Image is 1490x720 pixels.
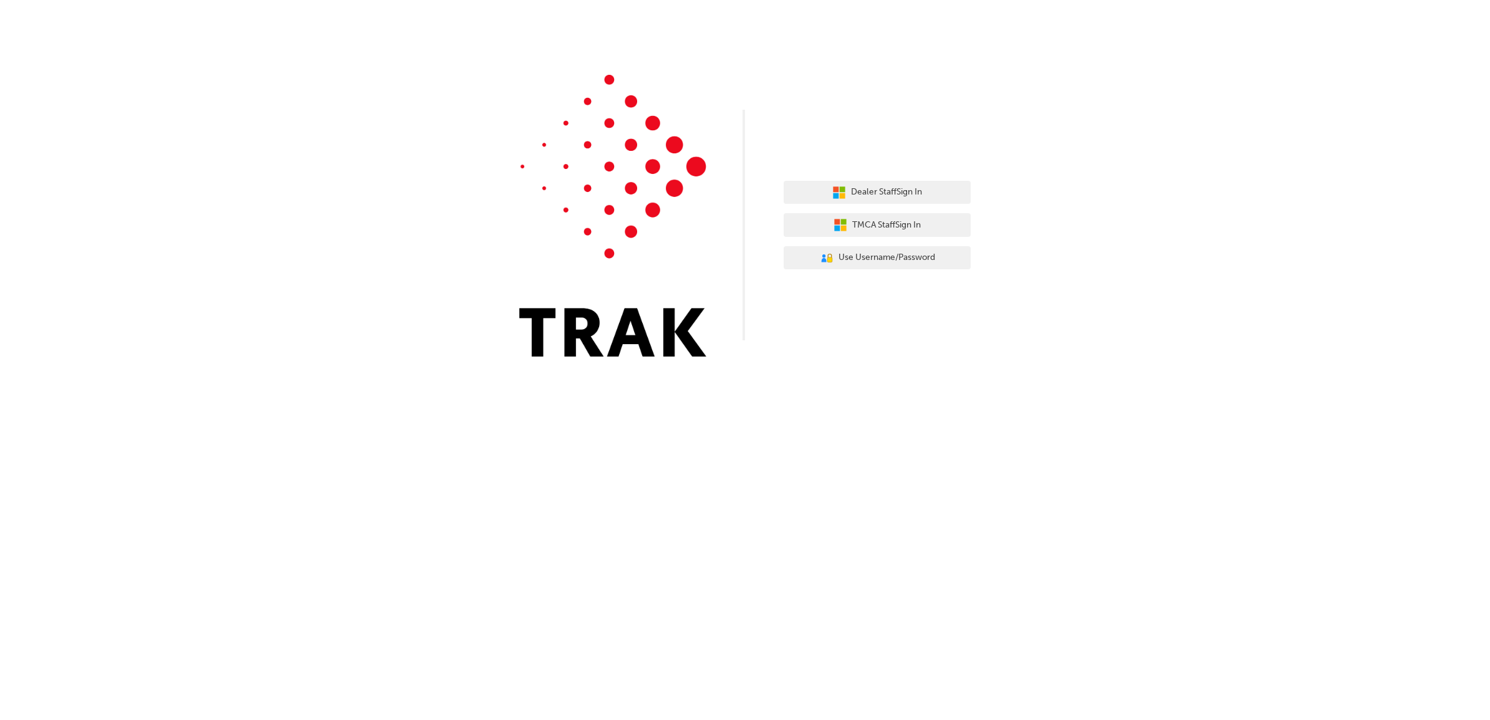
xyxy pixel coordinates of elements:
span: TMCA Staff Sign In [852,218,921,233]
button: Use Username/Password [784,246,971,270]
span: Use Username/Password [839,251,935,265]
img: Trak [519,75,706,357]
button: Dealer StaffSign In [784,181,971,204]
button: TMCA StaffSign In [784,213,971,237]
span: Dealer Staff Sign In [851,185,922,199]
